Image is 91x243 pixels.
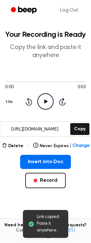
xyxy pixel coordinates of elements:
button: Never Expires|Change [33,143,89,149]
span: Change [72,143,89,149]
a: Beep [6,4,42,17]
button: Record [25,173,66,188]
button: Delete [2,143,23,149]
button: Insert into Doc [20,155,71,169]
span: Link copied. Paste it anywhere. [37,214,63,234]
a: [EMAIL_ADDRESS][DOMAIN_NAME] [29,228,75,239]
span: | [70,143,71,149]
h1: Your Recording is Ready [5,31,86,38]
span: | [27,142,29,150]
span: 0:03 [78,84,86,91]
button: Copy [70,123,89,135]
button: 1.0x [5,96,15,107]
p: Copy the link and paste it anywhere [5,44,86,60]
span: 0:00 [5,84,13,91]
a: Log Out [54,3,85,18]
span: Contact us [4,228,87,239]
